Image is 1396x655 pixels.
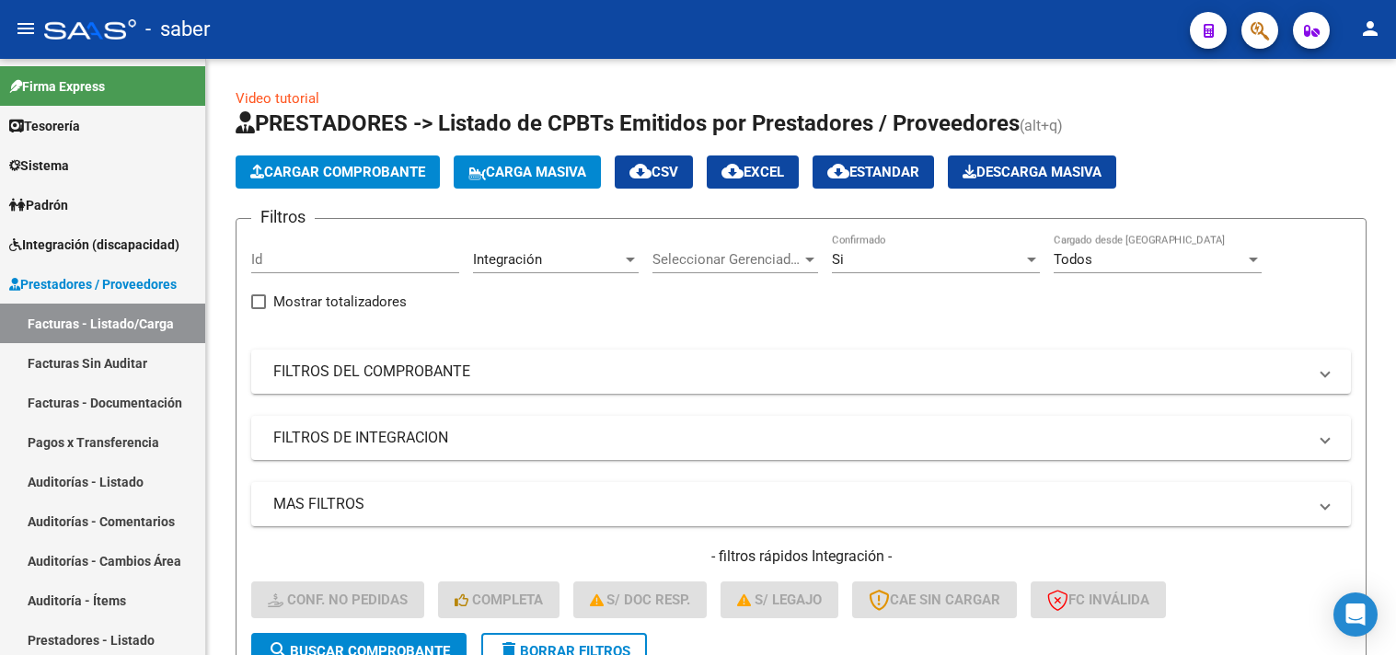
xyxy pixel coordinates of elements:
[251,482,1351,526] mat-expansion-panel-header: MAS FILTROS
[963,164,1102,180] span: Descarga Masiva
[1359,17,1381,40] mat-icon: person
[1031,581,1166,618] button: FC Inválida
[832,251,844,268] span: Si
[721,581,838,618] button: S/ legajo
[737,592,822,608] span: S/ legajo
[454,155,601,189] button: Carga Masiva
[438,581,560,618] button: Completa
[948,155,1116,189] app-download-masive: Descarga masiva de comprobantes (adjuntos)
[268,592,408,608] span: Conf. no pedidas
[615,155,693,189] button: CSV
[629,164,678,180] span: CSV
[251,350,1351,394] mat-expansion-panel-header: FILTROS DEL COMPROBANTE
[813,155,934,189] button: Estandar
[721,164,784,180] span: EXCEL
[1047,592,1149,608] span: FC Inválida
[236,110,1020,136] span: PRESTADORES -> Listado de CPBTs Emitidos por Prestadores / Proveedores
[273,494,1307,514] mat-panel-title: MAS FILTROS
[9,274,177,294] span: Prestadores / Proveedores
[9,195,68,215] span: Padrón
[455,592,543,608] span: Completa
[468,164,586,180] span: Carga Masiva
[948,155,1116,189] button: Descarga Masiva
[251,546,1351,567] h4: - filtros rápidos Integración -
[273,362,1307,382] mat-panel-title: FILTROS DEL COMPROBANTE
[827,164,919,180] span: Estandar
[869,592,1000,608] span: CAE SIN CARGAR
[652,251,802,268] span: Seleccionar Gerenciador
[273,428,1307,448] mat-panel-title: FILTROS DE INTEGRACION
[1020,117,1063,134] span: (alt+q)
[250,164,425,180] span: Cargar Comprobante
[9,116,80,136] span: Tesorería
[236,90,319,107] a: Video tutorial
[852,581,1017,618] button: CAE SIN CARGAR
[707,155,799,189] button: EXCEL
[9,76,105,97] span: Firma Express
[721,160,744,182] mat-icon: cloud_download
[590,592,691,608] span: S/ Doc Resp.
[236,155,440,189] button: Cargar Comprobante
[251,581,424,618] button: Conf. no pedidas
[273,291,407,313] span: Mostrar totalizadores
[15,17,37,40] mat-icon: menu
[9,155,69,176] span: Sistema
[145,9,210,50] span: - saber
[827,160,849,182] mat-icon: cloud_download
[1054,251,1092,268] span: Todos
[473,251,542,268] span: Integración
[1333,592,1378,637] div: Open Intercom Messenger
[629,160,652,182] mat-icon: cloud_download
[573,581,708,618] button: S/ Doc Resp.
[9,235,179,255] span: Integración (discapacidad)
[251,416,1351,460] mat-expansion-panel-header: FILTROS DE INTEGRACION
[251,204,315,230] h3: Filtros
